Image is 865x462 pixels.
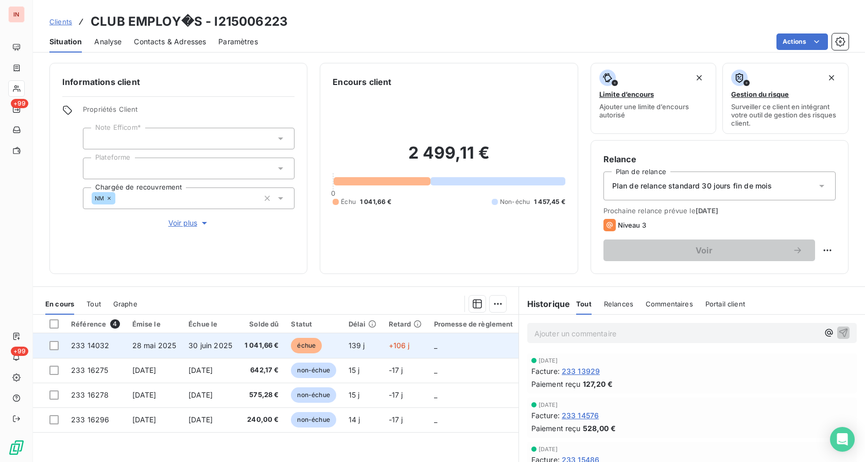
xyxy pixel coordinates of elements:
span: Ajouter une limite d’encours autorisé [599,102,708,119]
span: 139 j [349,341,365,350]
input: Ajouter une valeur [92,164,100,173]
div: IN [8,6,25,23]
span: [DATE] [132,366,157,374]
span: +99 [11,347,28,356]
span: 233 16296 [71,415,109,424]
input: Ajouter une valeur [92,134,100,143]
span: 30 juin 2025 [188,341,232,350]
span: +106 j [389,341,410,350]
span: 15 j [349,390,360,399]
span: Propriétés Client [83,105,295,119]
span: 642,17 € [245,365,279,375]
h3: CLUB EMPLOY�S - I215006223 [91,12,288,31]
span: 233 14576 [562,410,599,421]
span: Gestion du risque [731,90,789,98]
span: Plan de relance standard 30 jours fin de mois [612,181,772,191]
span: _ [434,341,437,350]
span: [DATE] [132,415,157,424]
span: Clients [49,18,72,26]
span: -17 j [389,415,403,424]
span: [DATE] [539,402,558,408]
div: Statut [291,320,336,328]
span: -17 j [389,390,403,399]
span: Contacts & Adresses [134,37,206,47]
div: Retard [389,320,422,328]
span: Tout [86,300,101,308]
button: Voir plus [83,217,295,229]
span: Portail client [705,300,745,308]
span: Tout [576,300,592,308]
span: Non-échu [500,197,530,207]
span: Voir plus [168,218,210,228]
span: Paramètres [218,37,258,47]
span: [DATE] [188,366,213,374]
span: Limite d’encours [599,90,654,98]
span: Voir [616,246,792,254]
h6: Encours client [333,76,391,88]
span: Facture : [531,366,560,377]
span: 28 mai 2025 [132,341,177,350]
div: Solde dû [245,320,279,328]
h6: Informations client [62,76,295,88]
span: 233 16275 [71,366,108,374]
div: Référence [71,319,120,329]
span: 4 [110,319,119,329]
span: NM [95,195,104,201]
span: échue [291,338,322,353]
span: 233 14032 [71,341,109,350]
span: Prochaine relance prévue le [603,207,836,215]
span: 127,20 € [583,379,613,389]
span: Niveau 3 [618,221,646,229]
span: Paiement reçu [531,423,581,434]
button: Gestion du risqueSurveiller ce client en intégrant votre outil de gestion des risques client. [722,63,849,134]
span: Analyse [94,37,122,47]
span: 1 041,66 € [245,340,279,351]
span: Relances [604,300,633,308]
span: [DATE] [539,357,558,364]
span: 14 j [349,415,360,424]
h2: 2 499,11 € [333,143,565,174]
span: [DATE] [188,415,213,424]
span: +99 [11,99,28,108]
span: Facture : [531,410,560,421]
span: [DATE] [188,390,213,399]
span: Paiement reçu [531,379,581,389]
a: Clients [49,16,72,27]
span: -17 j [389,366,403,374]
span: 233 16278 [71,390,109,399]
span: _ [434,390,437,399]
span: 240,00 € [245,415,279,425]
span: Échu [341,197,356,207]
span: _ [434,366,437,374]
div: Open Intercom Messenger [830,427,855,452]
div: Délai [349,320,376,328]
span: 0 [331,189,335,197]
span: 233 13929 [562,366,600,377]
div: Promesse de règlement [434,320,513,328]
span: 15 j [349,366,360,374]
span: Commentaires [646,300,693,308]
div: Échue le [188,320,232,328]
span: [DATE] [539,446,558,452]
h6: Historique [519,298,570,310]
span: 575,28 € [245,390,279,400]
div: Émise le [132,320,177,328]
button: Voir [603,239,815,261]
button: Actions [776,33,828,50]
span: _ [434,415,437,424]
span: non-échue [291,412,336,427]
span: 1 457,45 € [534,197,565,207]
span: 1 041,66 € [360,197,392,207]
span: Surveiller ce client en intégrant votre outil de gestion des risques client. [731,102,840,127]
span: 528,00 € [583,423,616,434]
input: Ajouter une valeur [115,194,124,203]
span: [DATE] [696,207,719,215]
span: Graphe [113,300,137,308]
span: non-échue [291,363,336,378]
span: non-échue [291,387,336,403]
span: [DATE] [132,390,157,399]
button: Limite d’encoursAjouter une limite d’encours autorisé [591,63,717,134]
span: Situation [49,37,82,47]
img: Logo LeanPay [8,439,25,456]
span: En cours [45,300,74,308]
